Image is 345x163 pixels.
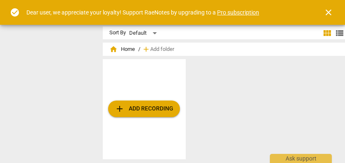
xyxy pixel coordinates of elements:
span: view_module [322,28,332,38]
span: Home [109,45,135,53]
span: home [109,45,118,53]
span: close [324,7,333,17]
button: Close [319,2,338,22]
button: Upload [108,101,180,117]
span: view_list [335,28,345,38]
button: Tile view [321,27,333,39]
span: / [138,46,140,53]
div: Dear user, we appreciate your loyalty! Support RaeNotes by upgrading to a [26,8,259,17]
div: Sort By [109,30,126,36]
span: Add recording [115,104,173,114]
div: Ask support [270,154,332,163]
a: Pro subscription [217,9,259,16]
span: Add folder [150,46,174,53]
span: add [115,104,125,114]
span: check_circle [10,7,20,17]
span: add [142,45,150,53]
div: Default [129,26,160,40]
